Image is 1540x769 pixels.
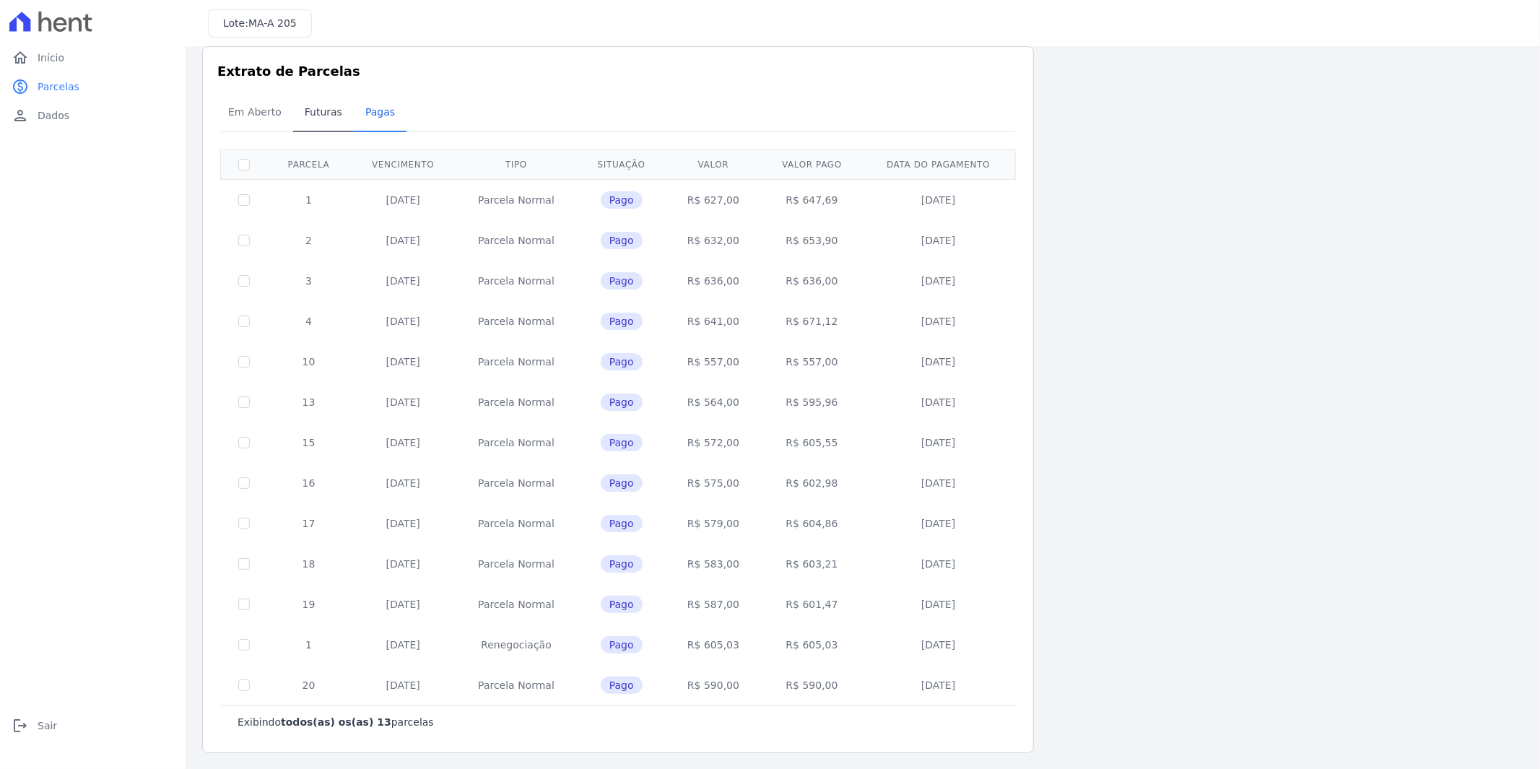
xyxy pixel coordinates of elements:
[238,558,250,570] input: Só é possível selecionar pagamentos em aberto
[350,179,456,220] td: [DATE]
[456,463,576,503] td: Parcela Normal
[601,394,643,411] span: Pago
[601,232,643,249] span: Pago
[760,149,863,179] th: Valor pago
[267,149,350,179] th: Parcela
[601,191,643,209] span: Pago
[456,301,576,342] td: Parcela Normal
[238,235,250,246] input: Só é possível selecionar pagamentos em aberto
[350,422,456,463] td: [DATE]
[267,179,350,220] td: 1
[6,711,179,740] a: logoutSair
[267,665,350,705] td: 20
[238,275,250,287] input: Só é possível selecionar pagamentos em aberto
[760,220,863,261] td: R$ 653,90
[456,584,576,625] td: Parcela Normal
[267,463,350,503] td: 16
[760,625,863,665] td: R$ 605,03
[666,665,761,705] td: R$ 590,00
[760,301,863,342] td: R$ 671,12
[350,301,456,342] td: [DATE]
[38,108,69,123] span: Dados
[760,503,863,544] td: R$ 604,86
[12,49,29,66] i: home
[38,718,57,733] span: Sair
[863,422,1014,463] td: [DATE]
[267,544,350,584] td: 18
[350,149,456,179] th: Vencimento
[456,503,576,544] td: Parcela Normal
[238,679,250,691] input: Só é possível selecionar pagamentos em aberto
[601,434,643,451] span: Pago
[238,518,250,529] input: Só é possível selecionar pagamentos em aberto
[760,382,863,422] td: R$ 595,96
[238,194,250,206] input: Só é possível selecionar pagamentos em aberto
[863,463,1014,503] td: [DATE]
[666,625,761,665] td: R$ 605,03
[863,261,1014,301] td: [DATE]
[863,544,1014,584] td: [DATE]
[760,584,863,625] td: R$ 601,47
[601,474,643,492] span: Pago
[863,342,1014,382] td: [DATE]
[601,596,643,613] span: Pago
[666,149,761,179] th: Valor
[267,422,350,463] td: 15
[863,149,1014,179] th: Data do pagamento
[38,51,64,65] span: Início
[238,356,250,368] input: Só é possível selecionar pagamentos em aberto
[6,43,179,72] a: homeInício
[760,261,863,301] td: R$ 636,00
[863,625,1014,665] td: [DATE]
[238,639,250,651] input: Só é possível selecionar pagamentos em aberto
[350,544,456,584] td: [DATE]
[357,97,404,126] span: Pagas
[267,261,350,301] td: 3
[350,382,456,422] td: [DATE]
[666,544,761,584] td: R$ 583,00
[38,79,79,94] span: Parcelas
[456,342,576,382] td: Parcela Normal
[296,97,351,126] span: Futuras
[601,515,643,532] span: Pago
[760,463,863,503] td: R$ 602,98
[267,220,350,261] td: 2
[863,220,1014,261] td: [DATE]
[350,503,456,544] td: [DATE]
[12,717,29,734] i: logout
[238,715,434,729] p: Exibindo parcelas
[267,584,350,625] td: 19
[760,179,863,220] td: R$ 647,69
[238,316,250,327] input: Só é possível selecionar pagamentos em aberto
[666,382,761,422] td: R$ 564,00
[601,677,643,694] span: Pago
[456,422,576,463] td: Parcela Normal
[267,382,350,422] td: 13
[456,261,576,301] td: Parcela Normal
[354,95,406,132] a: Pagas
[6,101,179,130] a: personDados
[248,17,297,29] span: MA-A 205
[456,382,576,422] td: Parcela Normal
[267,503,350,544] td: 17
[760,544,863,584] td: R$ 603,21
[456,220,576,261] td: Parcela Normal
[267,625,350,665] td: 1
[666,179,761,220] td: R$ 627,00
[350,584,456,625] td: [DATE]
[350,261,456,301] td: [DATE]
[666,503,761,544] td: R$ 579,00
[601,353,643,370] span: Pago
[577,149,666,179] th: Situação
[456,544,576,584] td: Parcela Normal
[456,149,576,179] th: Tipo
[666,463,761,503] td: R$ 575,00
[350,342,456,382] td: [DATE]
[601,272,643,290] span: Pago
[12,78,29,95] i: paid
[238,599,250,610] input: Só é possível selecionar pagamentos em aberto
[863,179,1014,220] td: [DATE]
[456,665,576,705] td: Parcela Normal
[350,625,456,665] td: [DATE]
[666,261,761,301] td: R$ 636,00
